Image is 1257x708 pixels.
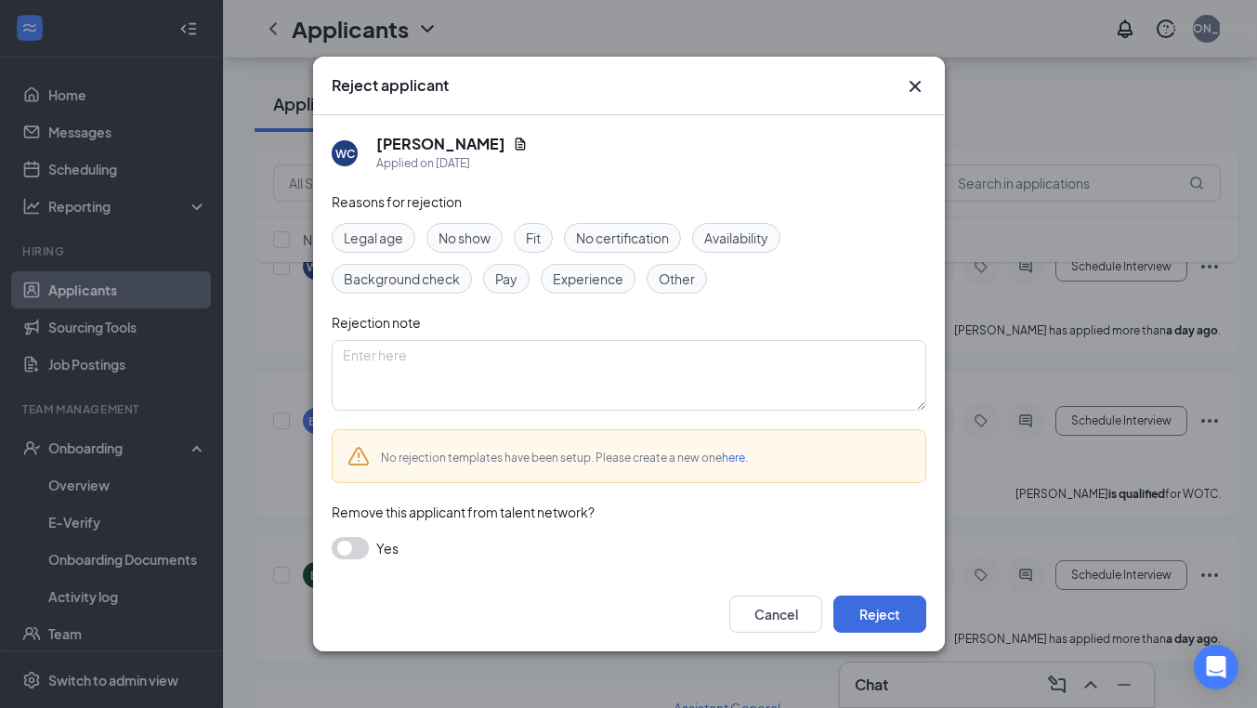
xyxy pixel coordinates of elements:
span: Availability [704,228,768,248]
span: Background check [344,269,460,289]
h3: Reject applicant [332,75,449,96]
span: Yes [376,537,399,559]
span: Other [659,269,695,289]
span: Experience [553,269,623,289]
span: Legal age [344,228,403,248]
span: No certification [576,228,669,248]
button: Cancel [729,596,822,633]
div: Open Intercom Messenger [1194,645,1238,689]
span: No show [439,228,491,248]
span: Reasons for rejection [332,193,462,210]
svg: Warning [347,445,370,467]
div: Applied on [DATE] [376,154,528,173]
span: Rejection note [332,314,421,331]
svg: Cross [904,75,926,98]
span: Fit [526,228,541,248]
svg: Document [513,137,528,151]
div: WC [334,145,354,161]
span: Pay [495,269,517,289]
span: Remove this applicant from talent network? [332,504,595,520]
button: Close [904,75,926,98]
h5: [PERSON_NAME] [376,134,505,154]
span: No rejection templates have been setup. Please create a new one . [381,451,748,465]
a: here [722,451,745,465]
button: Reject [833,596,926,633]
